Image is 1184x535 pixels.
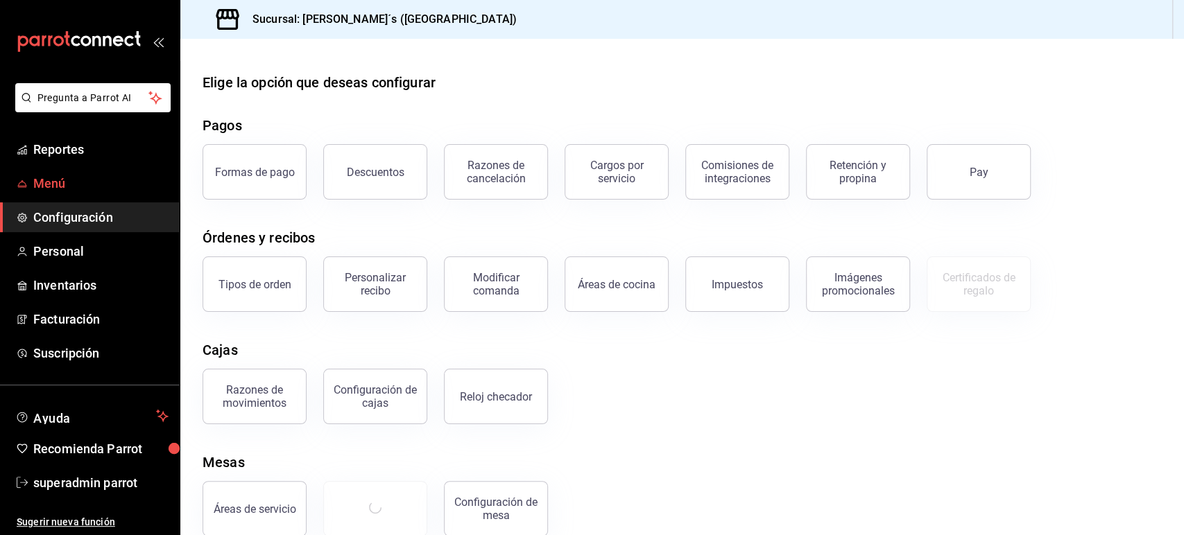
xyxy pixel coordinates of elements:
div: Formas de pago [215,166,295,179]
button: Pay [927,144,1031,200]
div: Configuración de cajas [332,383,418,410]
div: Áreas de servicio [214,502,296,516]
div: Elige la opción que deseas configurar [203,72,436,93]
button: Formas de pago [203,144,307,200]
div: Retención y propina [815,159,901,185]
div: Cajas [203,340,238,360]
div: Reloj checador [460,390,532,403]
span: Recomienda Parrot [33,439,169,458]
button: open_drawer_menu [153,36,164,47]
div: Pay [970,166,988,179]
span: Menú [33,174,169,193]
button: Razones de movimientos [203,369,307,424]
div: Razones de cancelación [453,159,539,185]
div: Razones de movimientos [212,383,298,410]
div: Tipos de orden [218,278,291,291]
div: Personalizar recibo [332,271,418,297]
div: Descuentos [347,166,404,179]
span: Reportes [33,140,169,159]
button: Personalizar recibo [323,256,427,312]
div: Comisiones de integraciones [694,159,780,185]
button: Razones de cancelación [444,144,548,200]
div: Órdenes y recibos [203,227,315,248]
div: Modificar comanda [453,271,539,297]
button: Descuentos [323,144,427,200]
button: Impuestos [685,256,789,312]
button: Reloj checador [444,369,548,424]
span: Inventarios [33,276,169,295]
div: Mesas [203,452,245,473]
div: Áreas de cocina [578,278,655,291]
button: Imágenes promocionales [806,256,910,312]
span: Suscripción [33,344,169,362]
span: superadmin parrot [33,473,169,492]
div: Configuración de mesa [453,495,539,522]
button: Cargos por servicio [565,144,669,200]
button: Retención y propina [806,144,910,200]
div: Cargos por servicio [574,159,660,185]
button: Configuración de cajas [323,369,427,424]
button: Comisiones de integraciones [685,144,789,200]
button: Áreas de cocina [565,256,669,312]
div: Impuestos [712,278,763,291]
div: Imágenes promocionales [815,271,901,297]
div: Certificados de regalo [936,271,1022,297]
h3: Sucursal: [PERSON_NAME]´s ([GEOGRAPHIC_DATA]) [241,11,517,28]
a: Pregunta a Parrot AI [10,100,171,115]
button: Modificar comanda [444,256,548,312]
span: Configuración [33,208,169,227]
button: Tipos de orden [203,256,307,312]
span: Sugerir nueva función [17,515,169,529]
button: Certificados de regalo [927,256,1031,312]
span: Facturación [33,310,169,328]
span: Ayuda [33,407,151,424]
div: Pagos [203,115,242,136]
button: Pregunta a Parrot AI [15,83,171,112]
span: Pregunta a Parrot AI [37,91,149,105]
span: Personal [33,242,169,261]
